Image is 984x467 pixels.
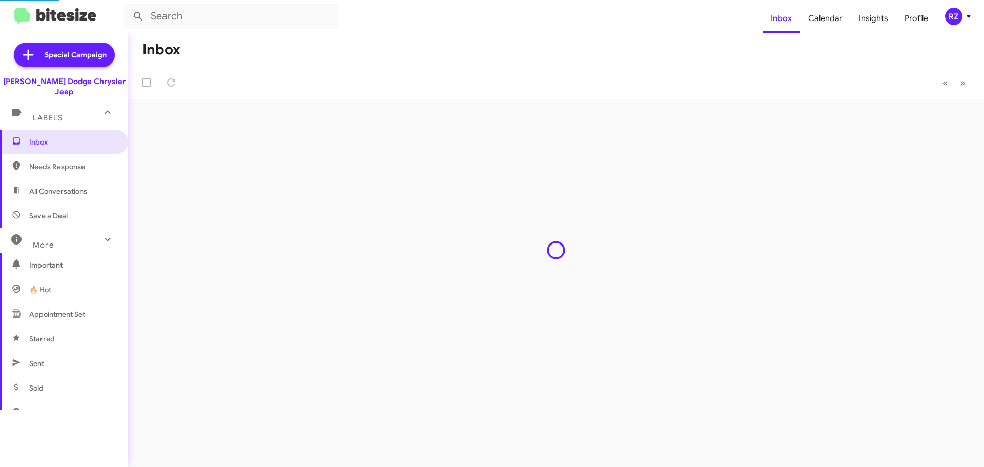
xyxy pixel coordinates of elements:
span: Inbox [29,137,116,147]
span: Labels [33,113,63,123]
a: Special Campaign [14,43,115,67]
span: « [942,76,948,89]
span: Sold Responded [29,408,84,418]
span: 🔥 Hot [29,285,51,295]
span: » [960,76,966,89]
button: Next [954,72,972,93]
span: Save a Deal [29,211,68,221]
a: Calendar [800,4,851,33]
span: Special Campaign [45,50,107,60]
button: RZ [936,8,973,25]
span: Important [29,260,116,270]
span: More [33,240,54,250]
span: Needs Response [29,161,116,172]
a: Inbox [763,4,800,33]
input: Search [124,4,339,29]
a: Insights [851,4,896,33]
span: Starred [29,334,55,344]
span: Sold [29,383,44,393]
div: RZ [945,8,962,25]
span: Sent [29,358,44,369]
nav: Page navigation example [937,72,972,93]
h1: Inbox [142,42,180,58]
span: All Conversations [29,186,87,196]
button: Previous [936,72,954,93]
span: Appointment Set [29,309,85,319]
a: Profile [896,4,936,33]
